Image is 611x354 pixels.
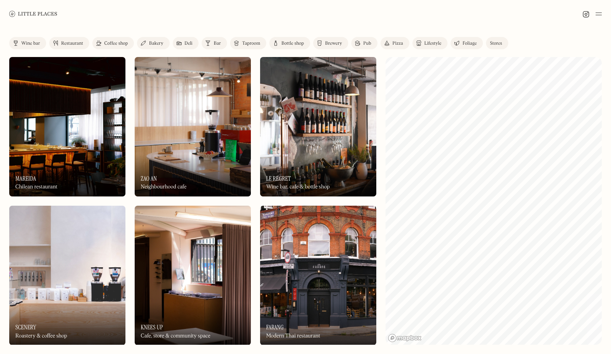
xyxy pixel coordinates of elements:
div: Modern Thai restaurant [266,333,320,339]
div: Roastery & coffee shop [15,333,67,339]
div: Foliage [462,41,477,46]
a: Pizza [381,37,409,49]
div: Brewery [325,41,342,46]
h3: Farang [266,324,284,331]
a: Coffee shop [92,37,134,49]
div: Cafe, store & community space [141,333,210,339]
div: Wine bar [21,41,40,46]
div: Restaurant [61,41,83,46]
a: Le RegretLe RegretLe RegretWine bar, cafe & bottle shop [260,57,376,196]
div: Pub [363,41,371,46]
a: Bar [202,37,227,49]
img: Knees Up [135,206,251,345]
a: Taproom [230,37,266,49]
h3: Mareida [15,175,36,182]
div: Bakery [149,41,163,46]
div: Lifestyle [424,41,441,46]
h3: Scenery [15,324,36,331]
a: Bakery [137,37,169,49]
a: FarangFarangFarangModern Thai restaurant [260,206,376,345]
a: Bottle shop [269,37,310,49]
div: Bottle shop [281,41,304,46]
div: Coffee shop [104,41,128,46]
img: Farang [260,206,376,345]
img: Zao An [135,57,251,196]
div: Chilean restaurant [15,184,57,190]
a: Wine bar [9,37,46,49]
div: Stores [490,41,502,46]
a: Pub [351,37,377,49]
a: SceneryScenerySceneryRoastery & coffee shop [9,206,125,345]
a: Stores [486,37,508,49]
div: Neighbourhood cafe [141,184,187,190]
img: Mareida [9,57,125,196]
h3: Zao An [141,175,157,182]
h3: Le Regret [266,175,291,182]
div: Pizza [392,41,403,46]
a: Mapbox homepage [388,334,422,342]
div: Wine bar, cafe & bottle shop [266,184,330,190]
a: Deli [173,37,199,49]
a: Foliage [451,37,483,49]
a: Knees UpKnees UpKnees UpCafe, store & community space [135,206,251,345]
img: Le Regret [260,57,376,196]
a: Brewery [313,37,348,49]
div: Taproom [242,41,260,46]
canvas: Map [386,57,602,345]
a: Lifestyle [412,37,447,49]
h3: Knees Up [141,324,163,331]
div: Deli [185,41,193,46]
div: Bar [214,41,221,46]
a: MareidaMareidaMareidaChilean restaurant [9,57,125,196]
a: Restaurant [49,37,89,49]
a: Zao AnZao AnZao AnNeighbourhood cafe [135,57,251,196]
img: Scenery [9,206,125,345]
